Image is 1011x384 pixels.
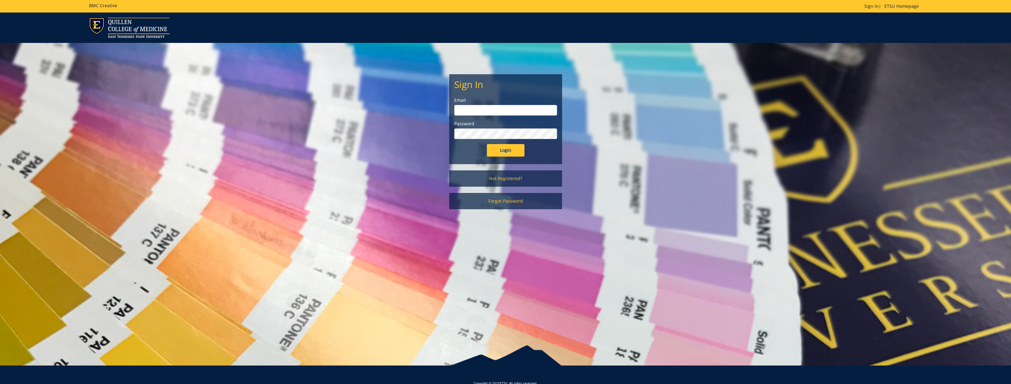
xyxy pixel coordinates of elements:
label: Password [454,121,557,127]
label: Email [454,97,557,103]
img: ETSU logo [89,18,170,38]
a: Forgot Password [449,193,562,209]
h2: Sign In [454,79,557,90]
h5: BMC Creative [89,3,117,8]
p: | [864,3,922,9]
input: Login [487,144,524,157]
a: Not Registered? [449,170,562,187]
a: ETSU Homepage [881,3,922,9]
a: Sign In [864,3,879,9]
